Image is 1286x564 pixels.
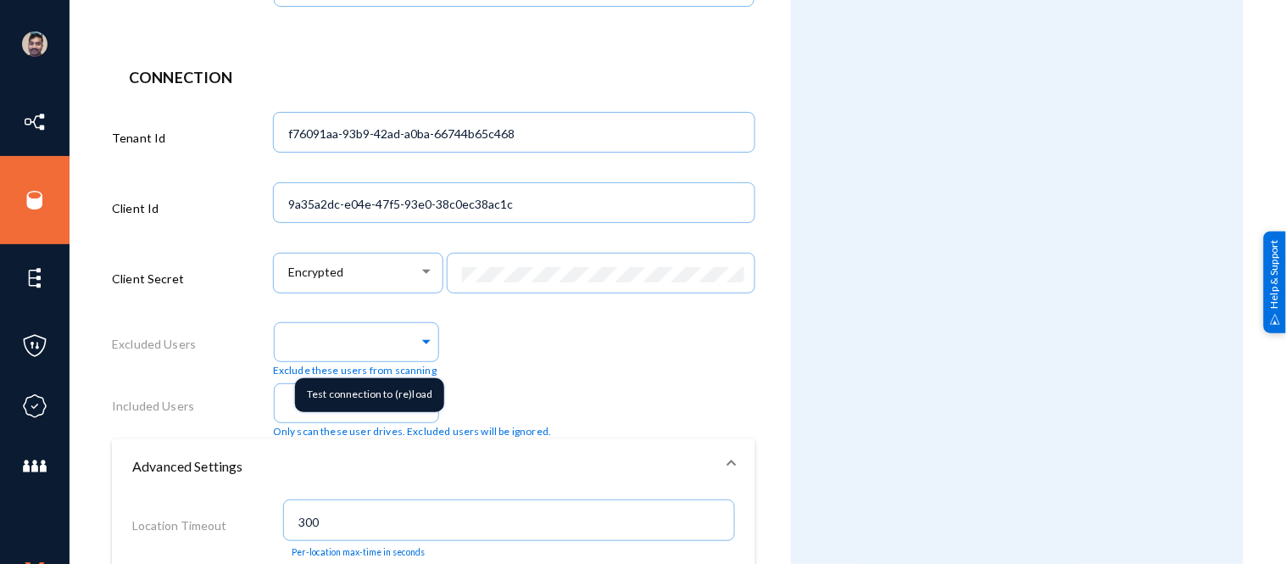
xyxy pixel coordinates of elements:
span: Only scan these user drives. Excluded users will be ignored. [273,424,552,439]
mat-hint: Per-location max-time in seconds [292,547,425,558]
img: icon-members.svg [22,454,47,479]
img: icon-policies.svg [22,333,47,359]
img: icon-sources.svg [22,187,47,213]
label: Excluded Users [112,335,196,353]
label: Tenant Id [112,129,165,147]
img: icon-inventory.svg [22,109,47,135]
input: 300 [298,515,726,530]
img: icon-compliance.svg [22,394,47,419]
img: icon-elements.svg [22,265,47,291]
span: Exclude these users from scanning [273,363,437,378]
label: Included Users [112,397,194,415]
input: company.com [288,126,746,142]
div: Help & Support [1264,231,1286,332]
div: Test connection to (re)load [295,378,444,412]
label: Client Id [112,199,159,217]
header: Connection [129,66,738,89]
mat-panel-title: Advanced Settings [132,456,715,477]
span: Encrypted [288,265,343,280]
img: ACg8ocK1ZkZ6gbMmCU1AeqPIsBvrTWeY1xNXvgxNjkUXxjcqAiPEIvU=s96-c [22,31,47,57]
mat-expansion-panel-header: Advanced Settings [112,439,755,494]
label: Client Secret [112,270,184,288]
label: Location Timeout [132,513,226,539]
img: help_support.svg [1270,314,1281,325]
